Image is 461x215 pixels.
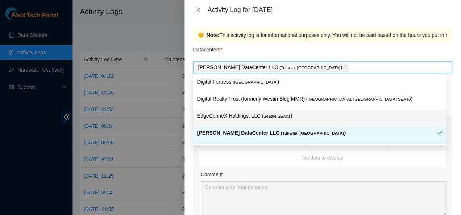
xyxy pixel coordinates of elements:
[197,112,442,120] p: EdgeConneX Holdings, LLC )
[207,31,220,39] strong: Note:
[306,97,411,101] span: ( [GEOGRAPHIC_DATA], [GEOGRAPHIC_DATA] SEA10
[344,65,347,69] span: close
[195,7,201,13] span: close
[193,42,223,54] p: Datacenters
[281,131,344,135] span: ( Tukwila, [GEOGRAPHIC_DATA]
[193,7,203,13] button: Close
[279,66,341,70] span: ( Tukwila, [GEOGRAPHIC_DATA]
[201,170,223,178] label: Comment
[197,129,437,137] p: [PERSON_NAME] DataCenter LLC )
[199,150,447,166] td: No data to display
[262,114,291,118] span: ( Seattle SEA01
[197,95,442,103] p: Digital Realty Trust (formerly Westin Bldg MMR) )
[233,80,278,84] span: ( [GEOGRAPHIC_DATA]
[198,63,342,72] p: [PERSON_NAME] DataCenter LLC )
[197,78,442,86] p: Digital Fortress )
[199,33,204,38] span: exclamation-circle
[208,6,452,14] div: Activity Log for [DATE]
[437,130,442,135] span: check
